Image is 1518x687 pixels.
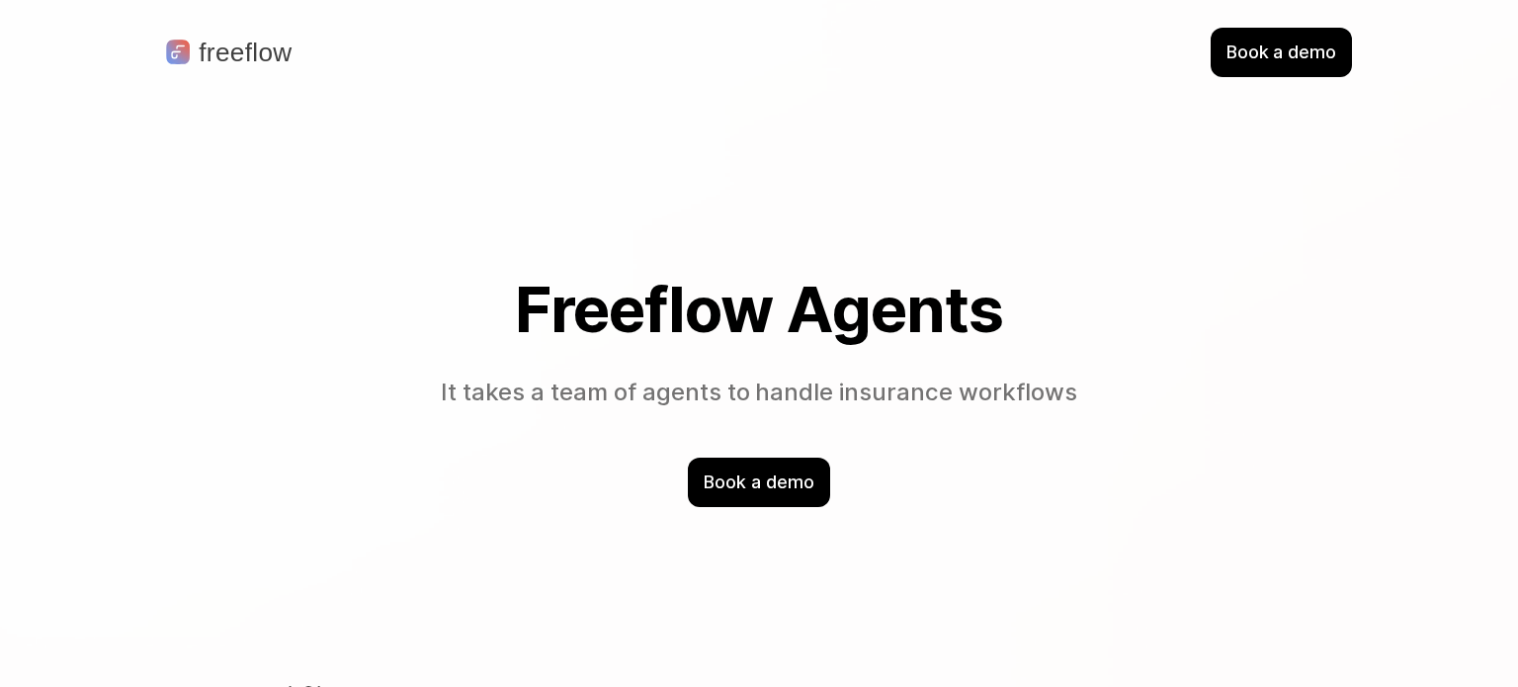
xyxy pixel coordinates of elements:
[1226,40,1336,65] p: Book a demo
[1211,28,1352,77] div: Book a demo
[199,40,292,65] p: freeflow
[190,275,1328,344] h1: Freeflow Agents
[688,458,829,507] div: Book a demo
[704,470,813,495] p: Book a demo
[399,376,1120,410] p: It takes a team of agents to handle insurance workflows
